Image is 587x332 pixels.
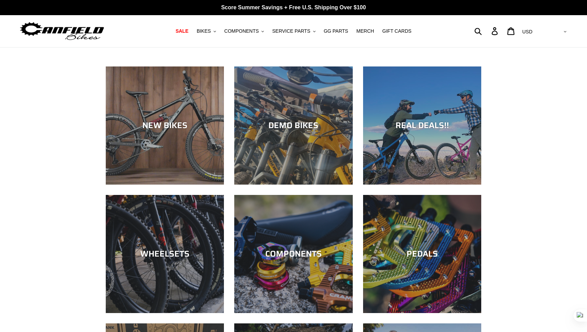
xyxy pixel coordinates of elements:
[106,249,224,259] div: WHEELSETS
[234,249,352,259] div: COMPONENTS
[193,27,219,36] button: BIKES
[363,249,481,259] div: PEDALS
[320,27,352,36] a: GG PARTS
[478,23,496,39] input: Search
[363,66,481,185] a: REAL DEALS!!
[379,27,415,36] a: GIFT CARDS
[324,28,348,34] span: GG PARTS
[224,28,259,34] span: COMPONENTS
[172,27,192,36] a: SALE
[106,66,224,185] a: NEW BIKES
[234,121,352,131] div: DEMO BIKES
[197,28,211,34] span: BIKES
[221,27,267,36] button: COMPONENTS
[363,195,481,313] a: PEDALS
[363,121,481,131] div: REAL DEALS!!
[19,20,105,42] img: Canfield Bikes
[357,28,374,34] span: MERCH
[106,121,224,131] div: NEW BIKES
[234,66,352,185] a: DEMO BIKES
[382,28,412,34] span: GIFT CARDS
[269,27,319,36] button: SERVICE PARTS
[272,28,310,34] span: SERVICE PARTS
[234,195,352,313] a: COMPONENTS
[106,195,224,313] a: WHEELSETS
[353,27,378,36] a: MERCH
[176,28,188,34] span: SALE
